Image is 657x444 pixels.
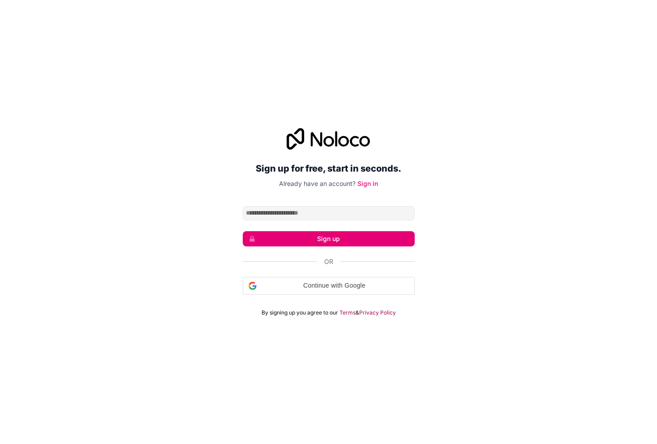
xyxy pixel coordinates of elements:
input: Email address [243,206,415,220]
span: By signing up you agree to our [262,309,338,316]
h2: Sign up for free, start in seconds. [243,160,415,177]
span: Already have an account? [279,180,356,187]
a: Privacy Policy [359,309,396,316]
span: Continue with Google [260,281,409,290]
span: & [356,309,359,316]
a: Terms [339,309,356,316]
span: Or [324,257,333,266]
div: Continue with Google [243,277,415,295]
button: Sign up [243,231,415,246]
a: Sign in [357,180,378,187]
